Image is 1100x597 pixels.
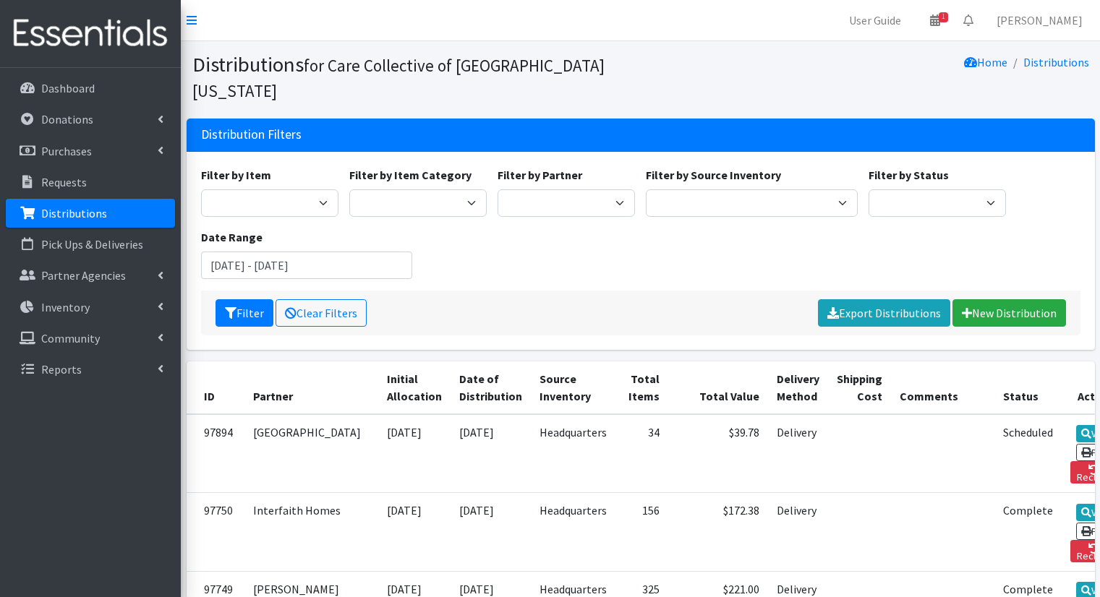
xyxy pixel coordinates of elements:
label: Filter by Partner [498,166,582,184]
p: Reports [41,362,82,377]
a: Requests [6,168,175,197]
td: 34 [615,414,668,493]
p: Community [41,331,100,345]
label: Filter by Source Inventory [646,166,781,184]
p: Donations [41,112,93,126]
a: Community [6,324,175,353]
td: [DATE] [378,414,451,493]
th: Delivery Method [768,361,828,414]
td: 97894 [187,414,244,493]
small: for Care Collective of [GEOGRAPHIC_DATA][US_STATE] [192,55,605,101]
span: 1 [939,12,948,22]
label: Filter by Status [869,166,949,184]
label: Date Range [201,228,263,246]
td: Headquarters [531,493,615,571]
th: Partner [244,361,378,414]
a: 1 [918,6,952,35]
th: Initial Allocation [378,361,451,414]
a: Dashboard [6,74,175,103]
th: Status [994,361,1062,414]
td: 97750 [187,493,244,571]
th: Comments [891,361,994,414]
h3: Distribution Filters [201,127,302,142]
p: Purchases [41,144,92,158]
a: Purchases [6,137,175,166]
td: [DATE] [451,493,531,571]
a: New Distribution [952,299,1066,327]
p: Partner Agencies [41,268,126,283]
a: Partner Agencies [6,261,175,290]
td: Scheduled [994,414,1062,493]
label: Filter by Item [201,166,271,184]
label: Filter by Item Category [349,166,472,184]
a: Pick Ups & Deliveries [6,230,175,259]
a: [PERSON_NAME] [985,6,1094,35]
td: Interfaith Homes [244,493,378,571]
td: [DATE] [378,493,451,571]
p: Distributions [41,206,107,220]
td: $39.78 [668,414,768,493]
td: Complete [994,493,1062,571]
a: Inventory [6,293,175,322]
a: Home [964,55,1007,69]
h1: Distributions [192,52,636,102]
a: Donations [6,105,175,134]
a: Clear Filters [276,299,367,327]
td: $172.38 [668,493,768,571]
td: [DATE] [451,414,531,493]
td: 156 [615,493,668,571]
a: User Guide [837,6,913,35]
th: Source Inventory [531,361,615,414]
a: Distributions [6,199,175,228]
th: Total Items [615,361,668,414]
p: Pick Ups & Deliveries [41,237,143,252]
th: Date of Distribution [451,361,531,414]
a: Reports [6,355,175,384]
a: Export Distributions [818,299,950,327]
input: January 1, 2011 - December 31, 2011 [201,252,413,279]
th: ID [187,361,244,414]
td: Headquarters [531,414,615,493]
p: Dashboard [41,81,95,95]
td: Delivery [768,493,828,571]
img: HumanEssentials [6,9,175,58]
th: Total Value [668,361,768,414]
p: Requests [41,175,87,189]
th: Shipping Cost [828,361,891,414]
a: Distributions [1023,55,1089,69]
p: Inventory [41,300,90,314]
td: [GEOGRAPHIC_DATA] [244,414,378,493]
td: Delivery [768,414,828,493]
button: Filter [216,299,273,327]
